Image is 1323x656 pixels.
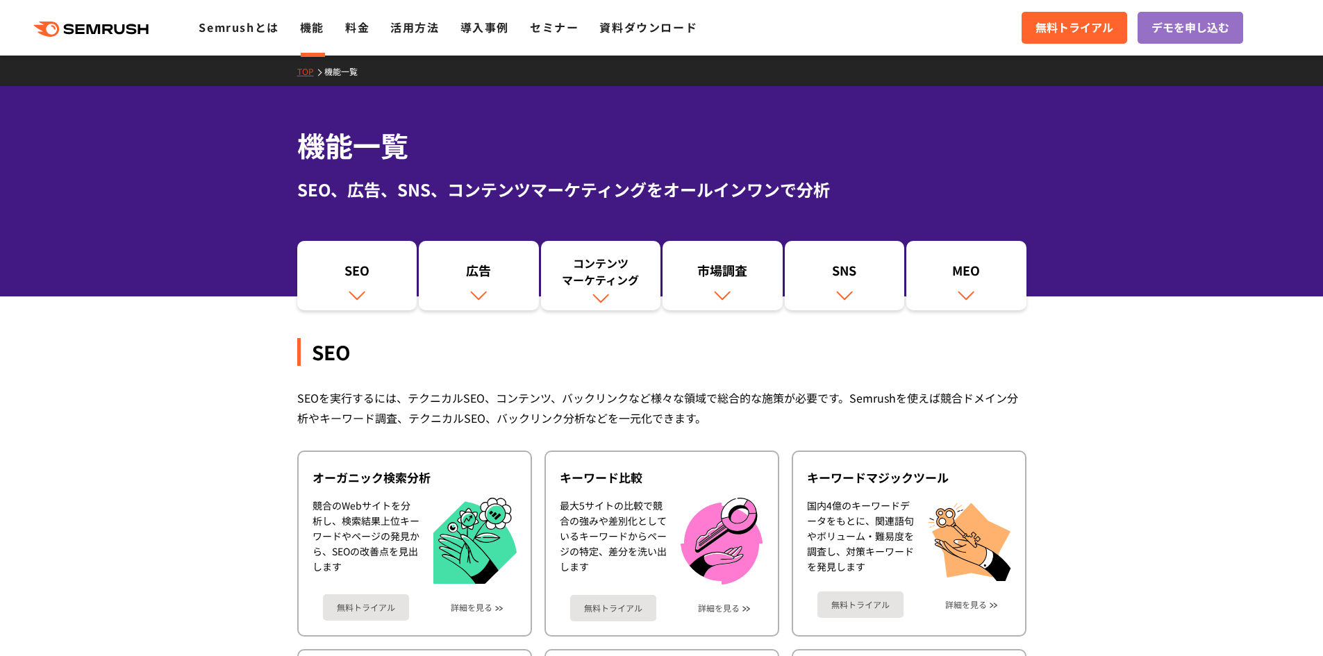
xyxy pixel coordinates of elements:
[390,19,439,35] a: 活用方法
[530,19,579,35] a: セミナー
[945,600,987,609] a: 詳細を見る
[297,241,417,310] a: SEO
[560,469,764,486] div: キーワード比較
[541,241,661,310] a: コンテンツマーケティング
[1138,12,1243,44] a: デモを申し込む
[199,19,278,35] a: Semrushとは
[297,125,1026,166] h1: 機能一覧
[669,262,776,285] div: 市場調査
[433,498,517,584] img: オーガニック検索分析
[419,241,539,310] a: 広告
[297,65,324,77] a: TOP
[1022,12,1127,44] a: 無料トライアル
[324,65,368,77] a: 機能一覧
[570,595,656,621] a: 無料トライアル
[548,255,654,288] div: コンテンツ マーケティング
[913,262,1020,285] div: MEO
[426,262,532,285] div: 広告
[906,241,1026,310] a: MEO
[807,498,914,581] div: 国内4億のキーワードデータをもとに、関連語句やボリューム・難易度を調査し、対策キーワードを発見します
[698,603,740,613] a: 詳細を見る
[599,19,697,35] a: 資料ダウンロード
[304,262,410,285] div: SEO
[297,338,1026,366] div: SEO
[323,594,409,621] a: 無料トライアル
[297,177,1026,202] div: SEO、広告、SNS、コンテンツマーケティングをオールインワンで分析
[460,19,509,35] a: 導入事例
[817,591,904,618] a: 無料トライアル
[300,19,324,35] a: 機能
[451,603,492,612] a: 詳細を見る
[297,388,1026,428] div: SEOを実行するには、テクニカルSEO、コンテンツ、バックリンクなど様々な領域で総合的な施策が必要です。Semrushを使えば競合ドメイン分析やキーワード調査、テクニカルSEO、バックリンク分析...
[681,498,763,584] img: キーワード比較
[345,19,369,35] a: 料金
[785,241,905,310] a: SNS
[663,241,783,310] a: 市場調査
[313,469,517,486] div: オーガニック検索分析
[560,498,667,584] div: 最大5サイトの比較で競合の強みや差別化としているキーワードからページの特定、差分を洗い出します
[1151,19,1229,37] span: デモを申し込む
[313,498,419,584] div: 競合のWebサイトを分析し、検索結果上位キーワードやページの発見から、SEOの改善点を見出します
[1035,19,1113,37] span: 無料トライアル
[807,469,1011,486] div: キーワードマジックツール
[792,262,898,285] div: SNS
[928,498,1011,581] img: キーワードマジックツール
